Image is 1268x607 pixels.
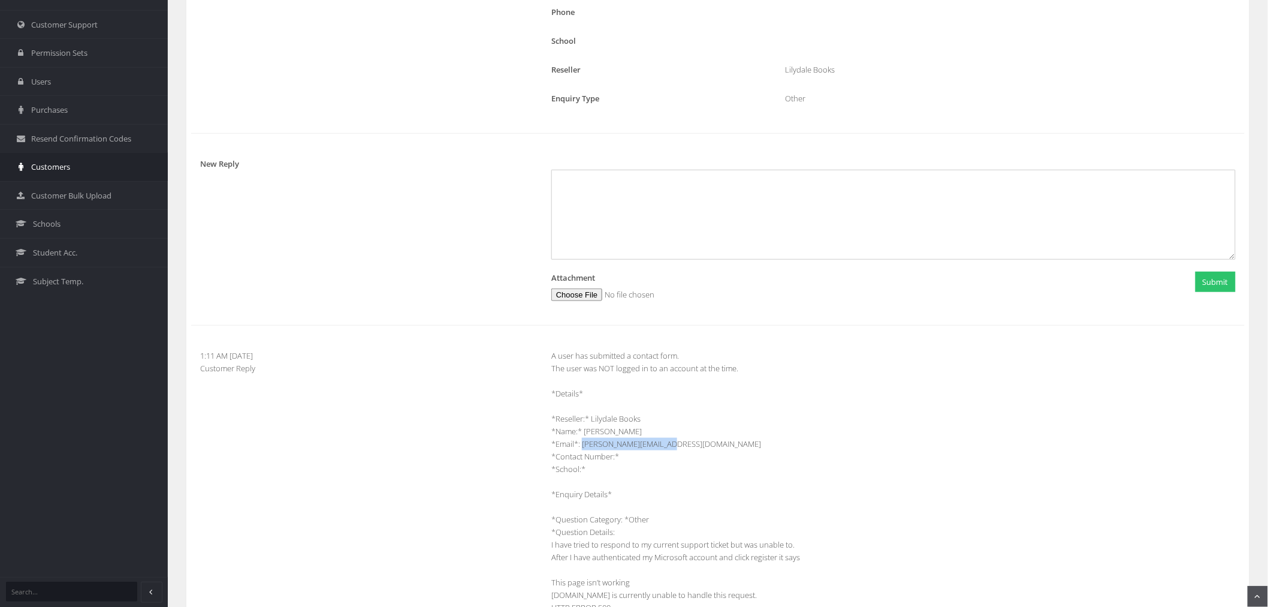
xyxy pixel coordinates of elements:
[777,92,1245,105] div: Other
[551,64,581,76] label: Reseller
[31,161,70,173] span: Customers
[551,92,599,105] label: Enquiry Type
[33,247,77,259] span: Student Acc.
[551,35,576,47] label: School
[777,64,1245,76] div: Lilydale Books
[200,158,239,170] label: New Reply
[31,47,87,59] span: Permission Sets
[31,133,131,145] span: Resend Confirmation Codes
[551,272,595,284] label: Attachment
[33,276,83,287] span: Subject Temp.
[551,6,575,19] label: Phone
[33,218,61,230] span: Schools
[31,76,51,88] span: Users
[1195,272,1236,293] button: Submit
[31,190,111,202] span: Customer Bulk Upload
[31,104,68,116] span: Purchases
[6,582,137,602] input: Search...
[31,19,98,31] span: Customer Support
[191,350,542,375] div: 1:11 AM [DATE] Customer Reply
